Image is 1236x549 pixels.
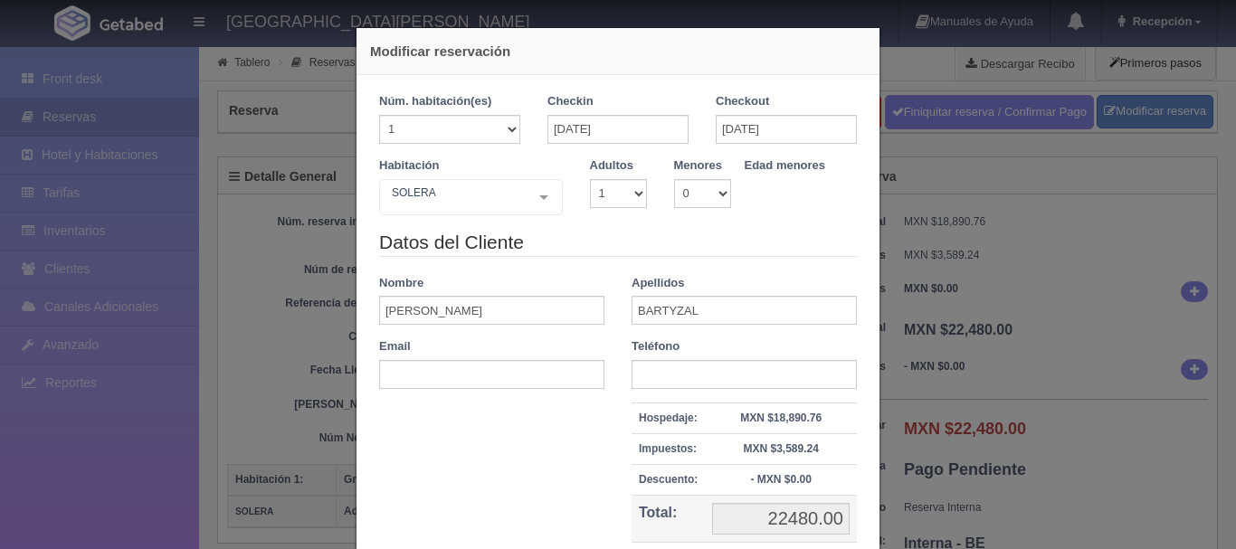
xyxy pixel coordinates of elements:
[379,157,439,175] label: Habitación
[379,229,857,257] legend: Datos del Cliente
[632,433,705,464] th: Impuestos:
[632,338,680,355] label: Teléfono
[750,473,811,486] strong: - MXN $0.00
[632,496,705,543] th: Total:
[716,93,769,110] label: Checkout
[379,93,491,110] label: Núm. habitación(es)
[743,442,818,455] strong: MXN $3,589.24
[740,412,822,424] strong: MXN $18,890.76
[745,157,826,175] label: Edad menores
[632,402,705,433] th: Hospedaje:
[632,464,705,495] th: Descuento:
[590,157,633,175] label: Adultos
[379,338,411,355] label: Email
[370,42,866,61] h4: Modificar reservación
[379,275,423,292] label: Nombre
[387,184,398,213] input: Seleccionar hab.
[387,184,526,202] span: SOLERA
[674,157,722,175] label: Menores
[716,115,857,144] input: DD-MM-AAAA
[547,93,594,110] label: Checkin
[547,115,689,144] input: DD-MM-AAAA
[632,275,685,292] label: Apellidos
